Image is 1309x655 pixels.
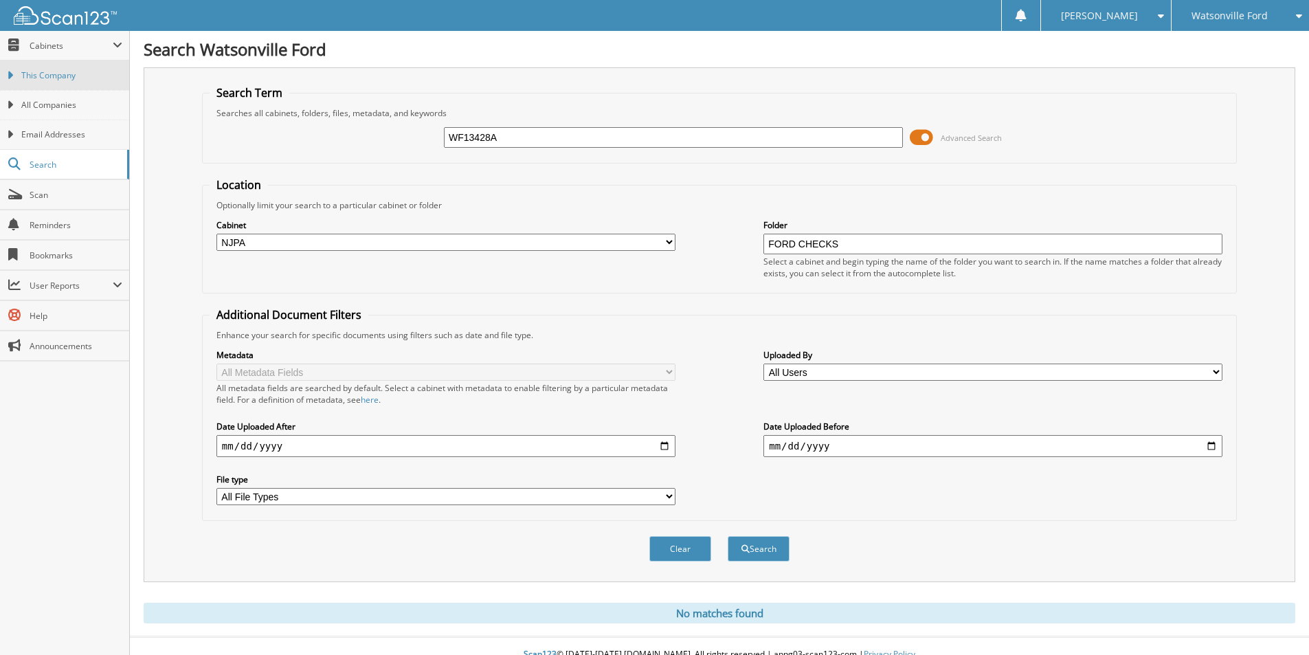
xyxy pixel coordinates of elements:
[210,307,368,322] legend: Additional Document Filters
[210,199,1229,211] div: Optionally limit your search to a particular cabinet or folder
[21,69,122,82] span: This Company
[144,603,1295,623] div: No matches found
[21,99,122,111] span: All Companies
[30,40,113,52] span: Cabinets
[216,474,675,485] label: File type
[216,421,675,432] label: Date Uploaded After
[14,6,117,25] img: scan123-logo-white.svg
[763,349,1222,361] label: Uploaded By
[1191,12,1268,20] span: Watsonville Ford
[649,536,711,562] button: Clear
[210,177,268,192] legend: Location
[216,219,675,231] label: Cabinet
[30,219,122,231] span: Reminders
[30,249,122,261] span: Bookmarks
[1061,12,1138,20] span: [PERSON_NAME]
[210,329,1229,341] div: Enhance your search for specific documents using filters such as date and file type.
[30,189,122,201] span: Scan
[30,340,122,352] span: Announcements
[216,349,675,361] label: Metadata
[216,435,675,457] input: start
[763,421,1222,432] label: Date Uploaded Before
[763,219,1222,231] label: Folder
[30,280,113,291] span: User Reports
[21,129,122,141] span: Email Addresses
[210,107,1229,119] div: Searches all cabinets, folders, files, metadata, and keywords
[728,536,790,562] button: Search
[210,85,289,100] legend: Search Term
[361,394,379,406] a: here
[763,256,1222,279] div: Select a cabinet and begin typing the name of the folder you want to search in. If the name match...
[1240,589,1309,655] iframe: Chat Widget
[216,382,675,406] div: All metadata fields are searched by default. Select a cabinet with metadata to enable filtering b...
[941,133,1002,143] span: Advanced Search
[144,38,1295,60] h1: Search Watsonville Ford
[30,310,122,322] span: Help
[30,159,120,170] span: Search
[763,435,1222,457] input: end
